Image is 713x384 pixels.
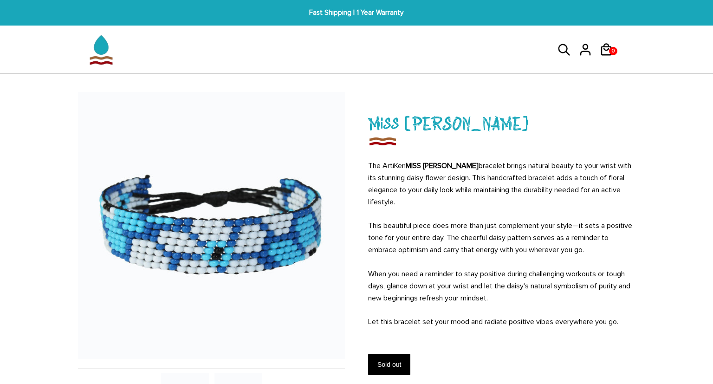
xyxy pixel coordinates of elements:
[599,59,620,61] a: 0
[78,92,345,359] img: Handmade Beaded ArtiKen Miss Daisy Blue and White Bracelet
[368,160,635,208] p: The ArtiKen bracelet brings natural beauty to your wrist with its stunning daisy flower design. T...
[368,354,410,375] input: Sold out
[368,268,635,304] p: When you need a reminder to stay positive during challenging workouts or tough days, glance down ...
[368,111,635,135] h1: Miss [PERSON_NAME]
[220,7,493,18] span: Fast Shipping | 1 Year Warranty
[406,161,479,170] strong: MISS [PERSON_NAME]
[368,316,635,328] p: Let this bracelet set your mood and radiate positive vibes everywhere you go.
[368,135,397,148] img: Miss Daisy
[368,220,635,256] p: This beautiful piece does more than just complement your style—it sets a positive tone for your e...
[609,45,617,58] span: 0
